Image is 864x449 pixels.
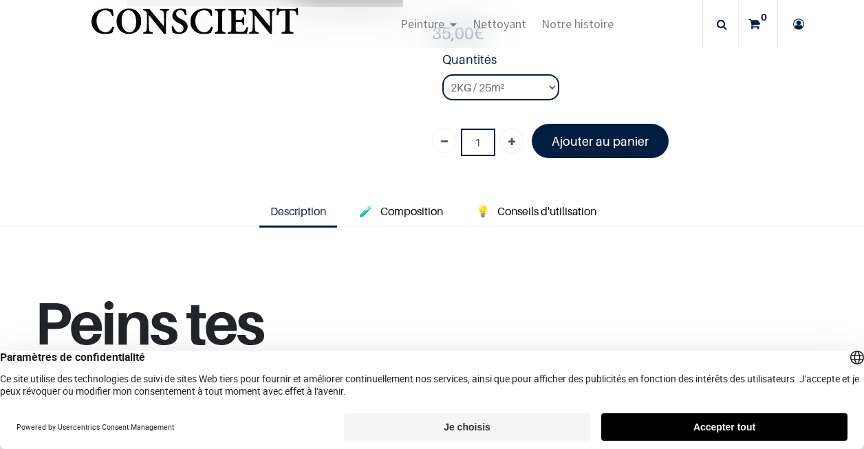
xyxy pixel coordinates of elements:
[400,16,444,32] span: Peinture
[34,293,402,428] h1: Peins tes murs,
[541,16,614,32] span: Notre histoire
[552,134,649,149] font: Ajouter au panier
[497,204,596,218] span: Conseils d'utilisation
[359,204,373,218] span: 🧪
[476,204,490,218] span: 💡
[432,129,457,153] a: Supprimer
[380,204,443,218] span: Composition
[757,10,770,24] sup: 0
[499,129,524,153] a: Ajouter
[532,124,669,157] a: Ajouter au panier
[12,12,53,53] button: Open chat widget
[442,50,790,74] strong: Quantités
[270,204,326,218] span: Description
[473,16,526,32] span: Nettoyant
